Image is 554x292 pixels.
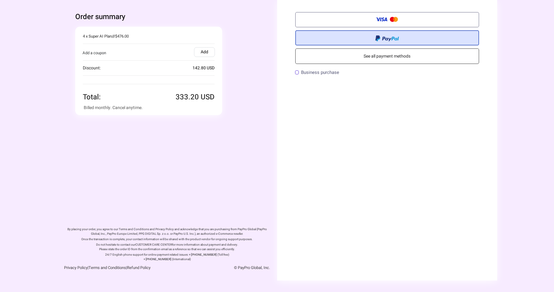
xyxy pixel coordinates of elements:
span: 333 [176,92,199,102]
a: Privacy Policy [64,265,88,270]
span: (Toll free) [217,253,229,257]
p: Once the transaction is complete, your contact information will be shared with the product vendor... [65,237,270,242]
a: CUSTOMER CARE CENTER [135,243,172,247]
label: Business purchase [295,70,339,75]
span: Total: [83,92,101,102]
div: Order summary [75,12,259,22]
b: + [PHONE_NUMBER] [189,253,217,257]
span: USD [201,92,215,102]
div: Billed monthly. Cancel anytime. [84,105,214,111]
span: USD [207,65,215,71]
i: .80 [200,65,206,71]
label: Add [194,47,215,57]
div: 4 x Super AI Plan///$476.00 [80,33,215,39]
p: By placing your order, you agree to our Terms and Conditions and Privacy Policy and acknowledge t... [65,227,270,236]
p: 24/7 English phone support for online payment related issues: [105,253,188,257]
a: See all payment methods [295,48,479,64]
a: Terms and Conditions [89,265,126,270]
p: Do not hesitate to contact our for more information about payment and delivery. Please state the ... [65,243,270,252]
span: (International) [172,257,191,261]
b: + [PHONE_NUMBER] [144,257,171,261]
a: Refund Policy [127,265,151,270]
span: 142 [193,65,206,71]
span: Discount: [83,65,101,71]
span: Add a coupon [83,50,106,56]
span: © PayPro Global, Inc. [234,265,270,270]
i: .20 [188,92,199,102]
p: | | [64,265,200,271]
